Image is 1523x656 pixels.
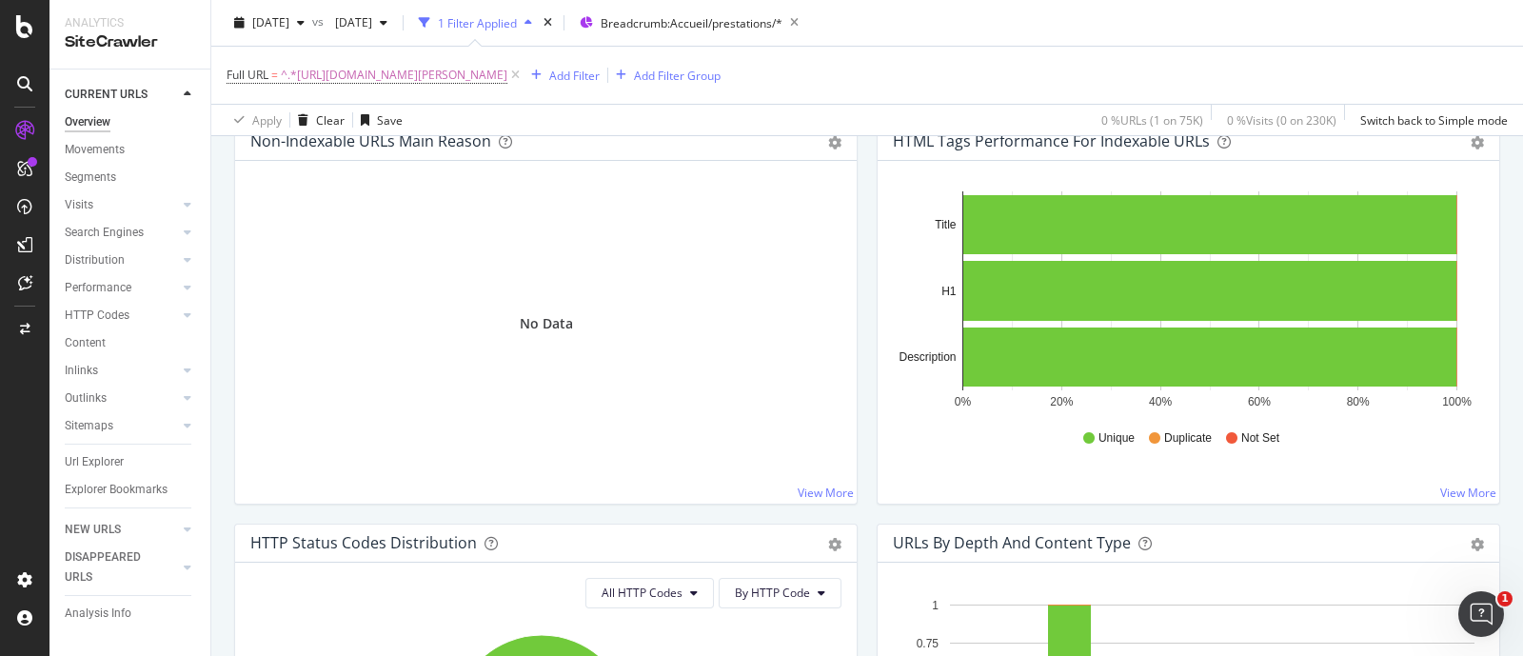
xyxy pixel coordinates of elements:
div: 1 Filter Applied [438,14,517,30]
svg: A chart. [893,191,1475,412]
div: URLs by Depth and Content Type [893,533,1131,552]
div: Visits [65,195,93,215]
button: [DATE] [327,8,395,38]
span: Breadcrumb: Accueil/prestations/* [601,15,782,31]
text: 80% [1347,395,1370,408]
div: No Data [520,314,573,333]
span: Unique [1098,430,1135,447]
div: CURRENT URLS [65,85,148,105]
text: Description [899,350,956,364]
div: Inlinks [65,361,98,381]
a: Inlinks [65,361,178,381]
button: Switch back to Simple mode [1353,105,1508,135]
div: DISAPPEARED URLS [65,547,161,587]
div: Add Filter [549,67,600,83]
div: HTTP Status Codes Distribution [250,533,477,552]
text: 100% [1442,395,1472,408]
a: Sitemaps [65,416,178,436]
button: Save [353,105,403,135]
a: Explorer Bookmarks [65,480,197,500]
span: = [271,67,278,83]
div: Analytics [65,15,195,31]
div: gear [828,538,841,551]
a: NEW URLS [65,520,178,540]
button: By HTTP Code [719,578,841,608]
div: HTTP Codes [65,306,129,326]
a: Analysis Info [65,604,197,624]
span: 2024 Sep. 5th [327,14,372,30]
div: Non-Indexable URLs Main Reason [250,131,491,150]
div: Analysis Info [65,604,131,624]
a: View More [798,485,854,501]
div: Movements [65,140,125,160]
div: gear [1471,136,1484,149]
div: NEW URLS [65,520,121,540]
span: 1 [1497,591,1513,606]
div: Url Explorer [65,452,124,472]
span: vs [312,12,327,29]
div: HTML Tags Performance for Indexable URLs [893,131,1210,150]
div: times [540,13,556,32]
button: 1 Filter Applied [411,8,540,38]
div: Explorer Bookmarks [65,480,168,500]
text: Title [935,218,957,231]
div: Sitemaps [65,416,113,436]
a: HTTP Codes [65,306,178,326]
div: Outlinks [65,388,107,408]
span: By HTTP Code [735,585,810,601]
div: Segments [65,168,116,188]
iframe: Intercom live chat [1458,591,1504,637]
text: 40% [1149,395,1172,408]
div: gear [828,136,841,149]
div: Switch back to Simple mode [1360,111,1508,128]
a: Distribution [65,250,178,270]
button: [DATE] [227,8,312,38]
a: Url Explorer [65,452,197,472]
button: Add Filter [524,64,600,87]
div: Add Filter Group [634,67,721,83]
a: Segments [65,168,197,188]
span: All HTTP Codes [602,585,682,601]
a: DISAPPEARED URLS [65,547,178,587]
a: Overview [65,112,197,132]
button: Breadcrumb:Accueil/prestations/* [572,8,782,38]
a: View More [1440,485,1496,501]
div: 0 % Visits ( 0 on 230K ) [1227,111,1336,128]
a: Performance [65,278,178,298]
button: Add Filter Group [608,64,721,87]
a: Movements [65,140,197,160]
div: Clear [316,111,345,128]
button: Clear [290,105,345,135]
div: Distribution [65,250,125,270]
span: 2025 Sep. 24th [252,14,289,30]
div: Apply [252,111,282,128]
div: Search Engines [65,223,144,243]
div: 0 % URLs ( 1 on 75K ) [1101,111,1203,128]
div: Performance [65,278,131,298]
text: H1 [941,285,957,298]
text: 1 [932,599,939,612]
span: Full URL [227,67,268,83]
div: gear [1471,538,1484,551]
button: All HTTP Codes [585,578,714,608]
span: Not Set [1241,430,1279,447]
a: Outlinks [65,388,178,408]
div: Save [377,111,403,128]
span: ^.*[URL][DOMAIN_NAME][PERSON_NAME] [281,62,507,89]
a: Search Engines [65,223,178,243]
a: Content [65,333,197,353]
a: Visits [65,195,178,215]
text: 20% [1050,395,1073,408]
text: 60% [1248,395,1271,408]
div: SiteCrawler [65,31,195,53]
text: 0% [955,395,972,408]
a: CURRENT URLS [65,85,178,105]
div: Content [65,333,106,353]
div: Overview [65,112,110,132]
button: Apply [227,105,282,135]
text: 0.75 [917,637,940,650]
span: Duplicate [1164,430,1212,447]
